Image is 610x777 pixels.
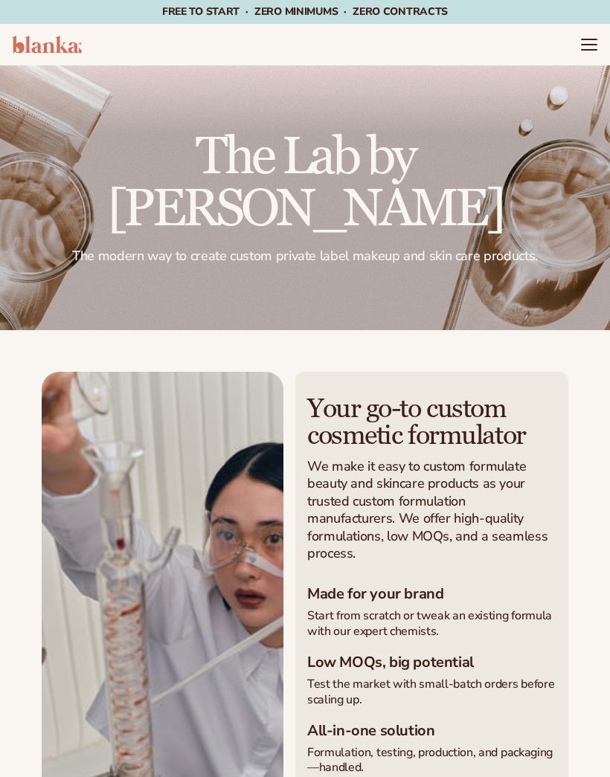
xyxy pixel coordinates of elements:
[12,36,82,54] img: logo
[580,36,598,54] summary: Menu
[307,586,556,602] h3: Made for your brand
[307,723,556,739] h3: All-in-one solution
[42,132,568,236] h2: The Lab by [PERSON_NAME]
[307,654,556,671] h3: Low MOQs, big potential
[307,745,556,776] p: Formulation, testing, production, and packaging—handled.
[307,458,556,562] p: We make it easy to custom formulate beauty and skincare products as your trusted custom formulati...
[162,4,448,19] span: Free to start · ZERO minimums · ZERO contracts
[307,677,556,708] p: Test the market with small-batch orders before scaling up.
[42,248,568,265] p: The modern way to create custom private label makeup and skin care products.
[307,608,556,639] p: Start from scratch or tweak an existing formula with our expert chemists.
[307,396,556,449] h1: Your go-to custom cosmetic formulator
